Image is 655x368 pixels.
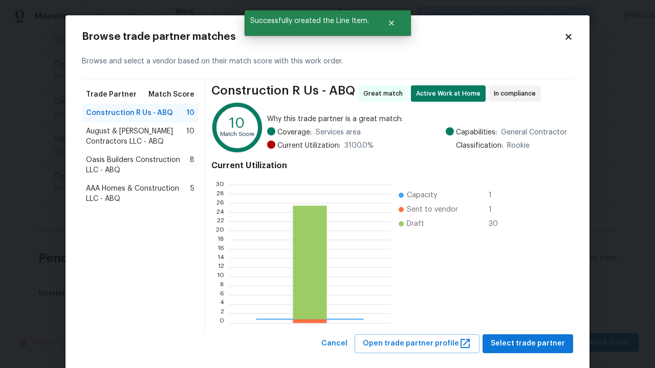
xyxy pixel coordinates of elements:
[489,190,505,200] span: 1
[494,88,540,99] span: In compliance
[229,116,245,130] text: 10
[186,108,194,118] span: 10
[220,292,224,298] text: 6
[82,44,573,79] div: Browse and select a vendor based on their match score with this work order.
[344,141,374,151] span: 3100.0 %
[190,155,194,175] span: 8
[220,320,224,326] text: 0
[407,190,437,200] span: Capacity
[363,88,407,99] span: Great match
[277,141,340,151] span: Current Utilization:
[267,114,567,124] span: Why this trade partner is a great match:
[221,311,224,317] text: 2
[217,273,224,280] text: 10
[489,219,505,229] span: 30
[86,126,186,147] span: August & [PERSON_NAME] Contractors LLC - ABQ
[217,218,224,224] text: 22
[217,255,224,261] text: 14
[148,89,194,100] span: Match Score
[217,237,224,243] text: 18
[489,204,505,215] span: 1
[483,334,573,353] button: Select trade partner
[316,127,361,137] span: Services area
[86,108,173,118] span: Construction R Us - ABQ
[407,204,458,215] span: Sent to vendor
[277,127,312,137] span: Coverage:
[217,246,224,252] text: 16
[216,181,224,188] text: 30
[216,200,224,206] text: 26
[216,209,224,215] text: 24
[220,131,254,137] text: Match Score
[321,337,347,350] span: Cancel
[245,10,375,32] span: Successfully created the Line Item.
[416,88,485,99] span: Active Work at Home
[456,127,497,137] span: Capabilities:
[86,155,190,175] span: Oasis Builders Construction LLC - ABQ
[501,127,567,137] span: General Contractor
[216,191,224,197] text: 28
[491,337,565,350] span: Select trade partner
[507,141,530,151] span: Rookie
[220,302,224,308] text: 4
[375,13,408,33] button: Close
[86,183,190,204] span: AAA Homes & Construction LLC - ABQ
[86,89,137,100] span: Trade Partner
[317,334,352,353] button: Cancel
[355,334,479,353] button: Open trade partner profile
[407,219,424,229] span: Draft
[82,32,564,42] h2: Browse trade partner matches
[190,183,194,204] span: 5
[363,337,471,350] span: Open trade partner profile
[216,227,224,234] text: 20
[186,126,194,147] span: 10
[211,160,567,171] h4: Current Utilization
[218,264,224,270] text: 12
[211,85,355,102] span: Construction R Us - ABQ
[456,141,503,151] span: Classification:
[220,283,224,289] text: 8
